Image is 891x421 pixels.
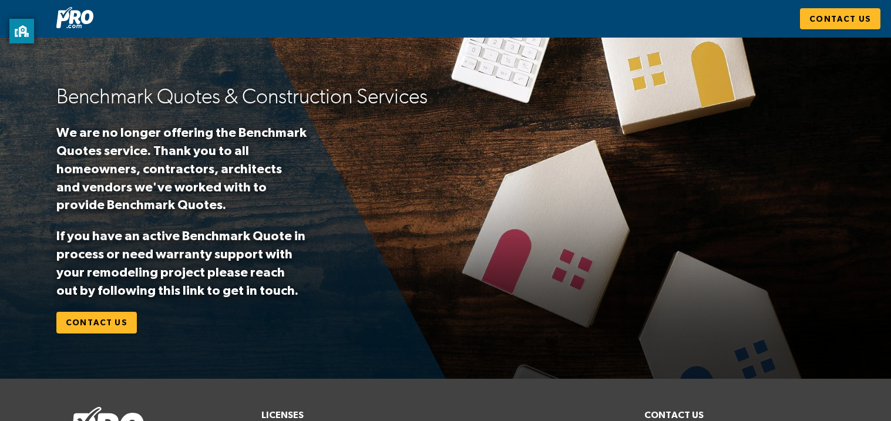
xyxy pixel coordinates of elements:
[66,315,127,330] span: Contact Us
[9,19,34,43] button: privacy banner
[809,12,871,26] span: Contact Us
[56,83,432,110] h2: Benchmark Quotes & Construction Services
[56,312,137,334] a: Contact Us
[56,7,93,28] img: Pro.com logo
[56,227,307,299] p: If you have an active Benchmark Quote in process or need warranty support with your remodeling pr...
[800,8,880,30] a: Contact Us
[56,123,307,214] p: We are no longer offering the Benchmark Quotes service. Thank you to all homeowners, contractors,...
